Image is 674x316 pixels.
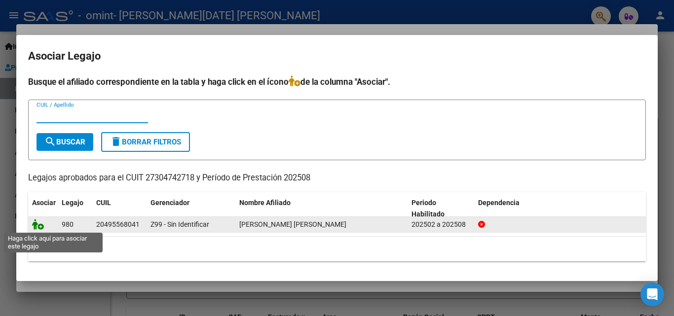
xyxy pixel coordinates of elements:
span: Buscar [44,138,85,146]
span: Asociar [32,199,56,207]
h4: Busque el afiliado correspondiente en la tabla y haga click en el ícono de la columna "Asociar". [28,75,646,88]
button: Borrar Filtros [101,132,190,152]
p: Legajos aprobados para el CUIT 27304742718 y Período de Prestación 202508 [28,172,646,184]
button: Buscar [37,133,93,151]
datatable-header-cell: CUIL [92,192,147,225]
span: 980 [62,220,74,228]
div: 202502 a 202508 [412,219,470,230]
span: CUIL [96,199,111,207]
span: Periodo Habilitado [412,199,445,218]
div: 1 registros [28,237,646,261]
span: BAREA BANCALARI LAUTARO BENJAMIN [239,220,346,228]
datatable-header-cell: Dependencia [474,192,646,225]
div: 20495568041 [96,219,140,230]
span: Borrar Filtros [110,138,181,146]
span: Legajo [62,199,83,207]
datatable-header-cell: Nombre Afiliado [235,192,408,225]
mat-icon: search [44,136,56,147]
datatable-header-cell: Periodo Habilitado [408,192,474,225]
div: Open Intercom Messenger [640,282,664,306]
datatable-header-cell: Legajo [58,192,92,225]
span: Gerenciador [150,199,189,207]
span: Z99 - Sin Identificar [150,220,209,228]
span: Nombre Afiliado [239,199,291,207]
datatable-header-cell: Asociar [28,192,58,225]
datatable-header-cell: Gerenciador [147,192,235,225]
mat-icon: delete [110,136,122,147]
span: Dependencia [478,199,520,207]
h2: Asociar Legajo [28,47,646,66]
